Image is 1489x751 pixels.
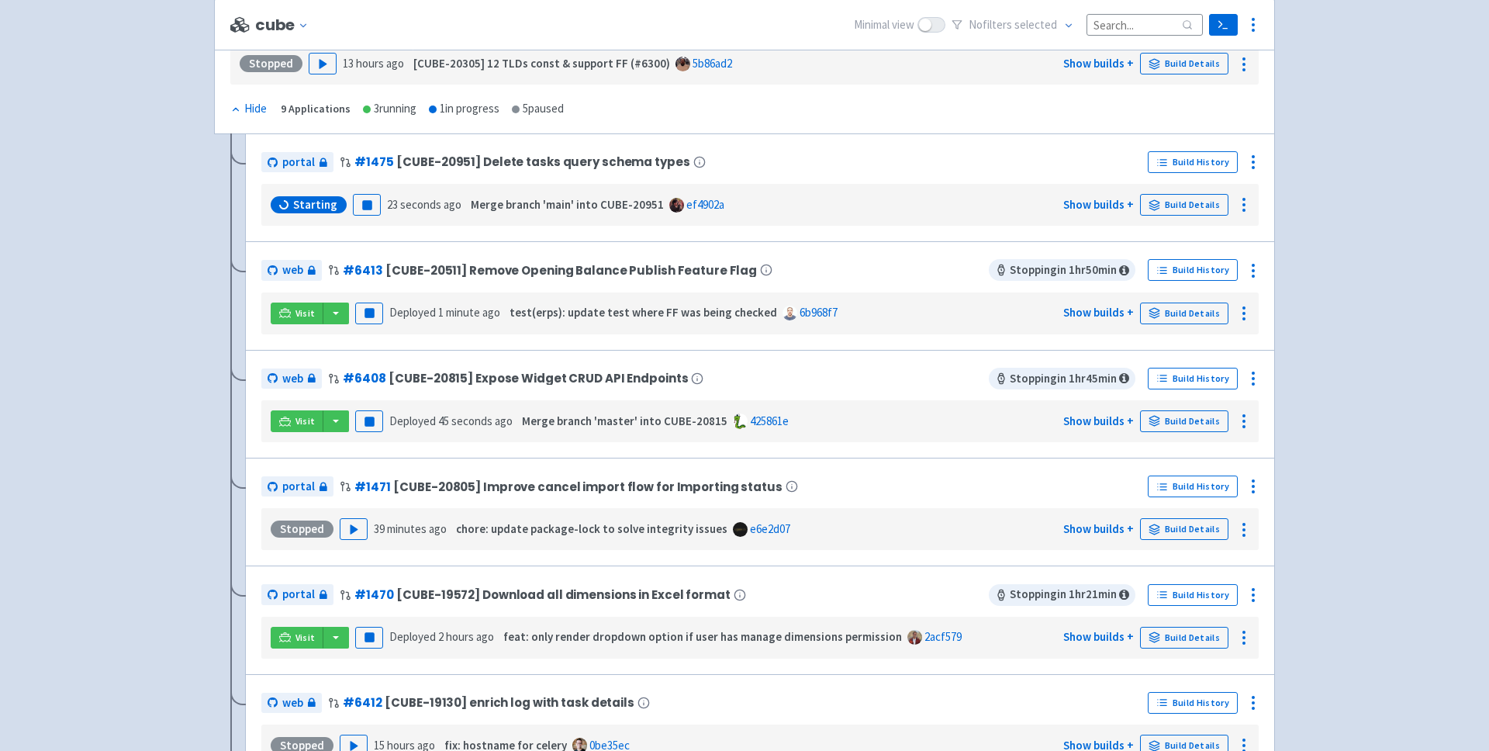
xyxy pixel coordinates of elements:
[1063,305,1134,320] a: Show builds +
[1063,521,1134,536] a: Show builds +
[438,629,494,644] time: 2 hours ago
[512,100,564,118] div: 5 paused
[389,305,500,320] span: Deployed
[261,584,333,605] a: portal
[1014,17,1057,32] span: selected
[295,307,316,320] span: Visit
[522,414,727,428] strong: Merge branch 'master' into CUBE-20815
[750,414,789,428] a: 425861e
[387,197,461,212] time: 23 seconds ago
[750,521,790,536] a: e6e2d07
[355,303,383,324] button: Pause
[924,629,962,644] a: 2acf579
[385,264,757,277] span: [CUBE-20511] Remove Opening Balance Publish Feature Flag
[456,521,727,536] strong: chore: update package-lock to solve integrity issues
[363,100,416,118] div: 3 running
[343,262,382,279] a: #6413
[1063,629,1134,644] a: Show builds +
[693,56,732,71] a: 5b86ad2
[271,521,333,538] div: Stopped
[800,305,838,320] a: 6b968f7
[503,629,902,644] strong: feat: only render dropdown option if user has manage dimensions permission
[282,261,303,279] span: web
[343,370,385,386] a: #6408
[1140,410,1228,432] a: Build Details
[1087,14,1203,35] input: Search...
[309,53,337,74] button: Play
[1140,627,1228,649] a: Build Details
[989,368,1135,389] span: Stopping in 1 hr 45 min
[1148,584,1238,606] a: Build History
[510,305,777,320] strong: test(erps): update test where FF was being checked
[255,16,315,34] button: cube
[230,100,268,118] button: Hide
[389,414,513,428] span: Deployed
[686,197,724,212] a: ef4902a
[354,154,393,170] a: #1475
[355,410,383,432] button: Pause
[471,197,664,212] strong: Merge branch 'main' into CUBE-20951
[374,521,447,536] time: 39 minutes ago
[1148,692,1238,714] a: Build History
[438,414,513,428] time: 45 seconds ago
[353,194,381,216] button: Pause
[1209,14,1238,36] a: Terminal
[295,415,316,427] span: Visit
[343,694,382,711] a: #6412
[389,372,688,385] span: [CUBE-20815] Expose Widget CRUD API Endpoints
[396,155,689,168] span: [CUBE-20951] Delete tasks query schema types
[989,259,1135,281] span: Stopping in 1 hr 50 min
[1140,53,1228,74] a: Build Details
[271,627,323,649] a: Visit
[1148,476,1238,497] a: Build History
[1063,197,1134,212] a: Show builds +
[282,370,303,388] span: web
[389,629,494,644] span: Deployed
[271,410,323,432] a: Visit
[1140,518,1228,540] a: Build Details
[969,16,1057,34] span: No filter s
[282,154,315,171] span: portal
[396,588,730,601] span: [CUBE-19572] Download all dimensions in Excel format
[295,632,316,644] span: Visit
[281,100,351,118] div: 9 Applications
[282,586,315,604] span: portal
[282,478,315,496] span: portal
[261,152,333,173] a: portal
[271,303,323,324] a: Visit
[1148,151,1238,173] a: Build History
[261,260,322,281] a: web
[385,696,634,709] span: [CUBE-19130] enrich log with task details
[261,693,322,714] a: web
[1148,259,1238,281] a: Build History
[343,56,404,71] time: 13 hours ago
[355,627,383,649] button: Pause
[429,100,499,118] div: 1 in progress
[1063,414,1134,428] a: Show builds +
[1063,56,1134,71] a: Show builds +
[293,197,337,213] span: Starting
[393,480,782,493] span: [CUBE-20805] Improve cancel import flow for Importing status
[1140,194,1228,216] a: Build Details
[282,694,303,712] span: web
[240,55,302,72] div: Stopped
[1148,368,1238,389] a: Build History
[989,584,1135,606] span: Stopping in 1 hr 21 min
[354,479,390,495] a: #1471
[413,56,670,71] strong: [CUBE-20305] 12 TLDs const & support FF (#6300)
[261,369,322,389] a: web
[854,16,914,34] span: Minimal view
[261,476,333,497] a: portal
[438,305,500,320] time: 1 minute ago
[230,100,267,118] div: Hide
[1140,303,1228,324] a: Build Details
[354,587,393,603] a: #1470
[340,518,368,540] button: Play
